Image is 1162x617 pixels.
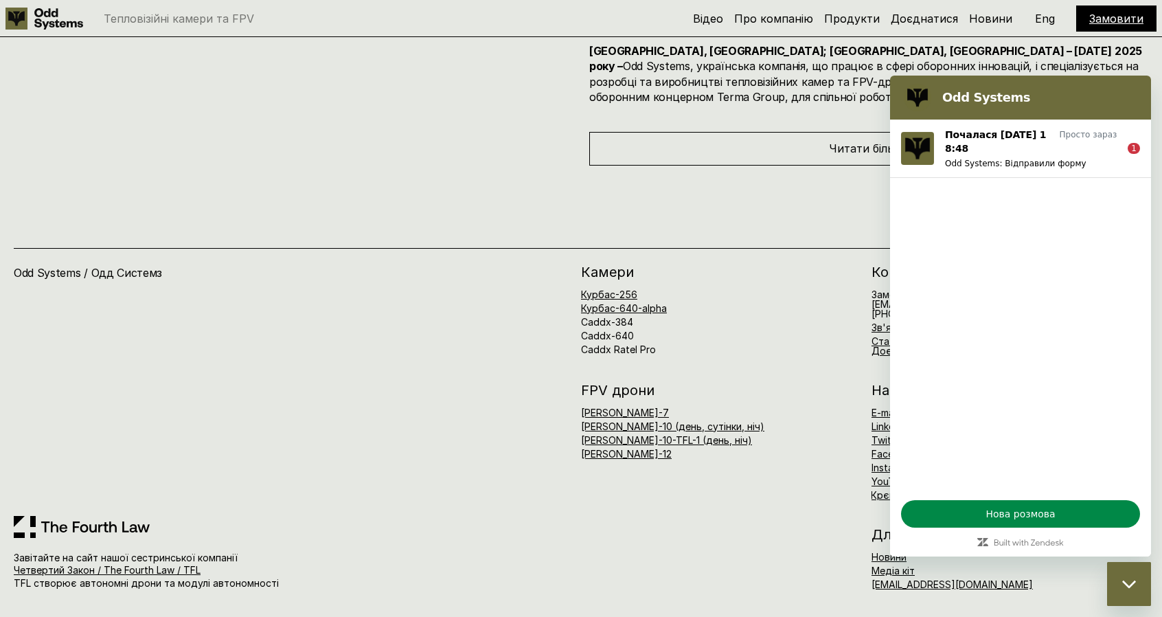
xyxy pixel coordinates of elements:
[581,407,669,418] a: [PERSON_NAME]-7
[872,528,1148,541] h2: Для медіа
[872,407,945,418] a: E-mail розсилка
[589,43,1148,105] h4: Odd Systems, українська компанія, що працює в сфері оборонних інновацій, і спеціалізується на роз...
[581,330,634,341] a: Caddx-640
[14,265,326,280] h4: Odd Systems / Одд Системз
[872,434,922,446] a: Twitter (X)
[872,290,1033,319] h6: [EMAIL_ADDRESS][DOMAIN_NAME]
[872,322,992,333] a: Зв'язок через What'sApp
[872,475,911,487] a: YouTube
[589,44,1111,58] strong: [GEOGRAPHIC_DATA], [GEOGRAPHIC_DATA]; [GEOGRAPHIC_DATA], [GEOGRAPHIC_DATA] – [DATE]
[872,345,992,357] a: Доєднатися до команди
[734,12,813,25] a: Про компанію
[1107,562,1151,606] iframe: Кнопка для запуску вікна повідомлень, 1 непрочитане повідомлення
[872,420,908,432] a: Linkedin
[581,383,858,397] h2: FPV дрони
[581,302,667,314] a: Курбас-640-alpha
[872,265,1148,279] h2: Контакт
[872,565,915,576] a: Медіа кіт
[1035,13,1055,24] p: Eng
[581,316,633,328] a: Caddx-384
[581,448,672,460] a: [PERSON_NAME]-12
[872,335,1045,347] a: Стати інвестором чи благодійником
[581,420,764,432] a: [PERSON_NAME]-10 (день, сутінки, ніч)
[891,12,958,25] a: Доєднатися
[829,142,909,155] span: Читати більше
[581,434,752,446] a: [PERSON_NAME]-10-TFL-1 (день, ніч)
[969,12,1012,25] a: Новини
[104,13,254,24] p: Тепловізійні камери та FPV
[872,383,942,397] h2: На зв’язку
[14,564,201,576] a: Четвертий Закон / The Fourth Law / TFL
[693,12,723,25] a: Відео
[824,12,880,25] a: Продукти
[872,462,916,473] a: Instagram
[581,344,656,355] a: Caddx Ratel Pro
[1089,12,1143,25] a: Замовити
[872,289,918,300] a: Замовити
[890,76,1151,557] iframe: To enrich screen reader interactions, please activate Accessibility in Grammarly extension settings
[872,448,917,460] a: Facebook
[581,265,858,279] h2: Камери
[872,579,1033,590] a: [EMAIL_ADDRESS][DOMAIN_NAME]
[581,289,637,300] a: Курбас-256
[872,551,907,563] a: Новини
[14,552,374,590] p: Завітайте на сайт нашої сестринської компанії TFL створює автономні дрони та модулі автономності
[872,308,956,319] span: [PHONE_NUMBER]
